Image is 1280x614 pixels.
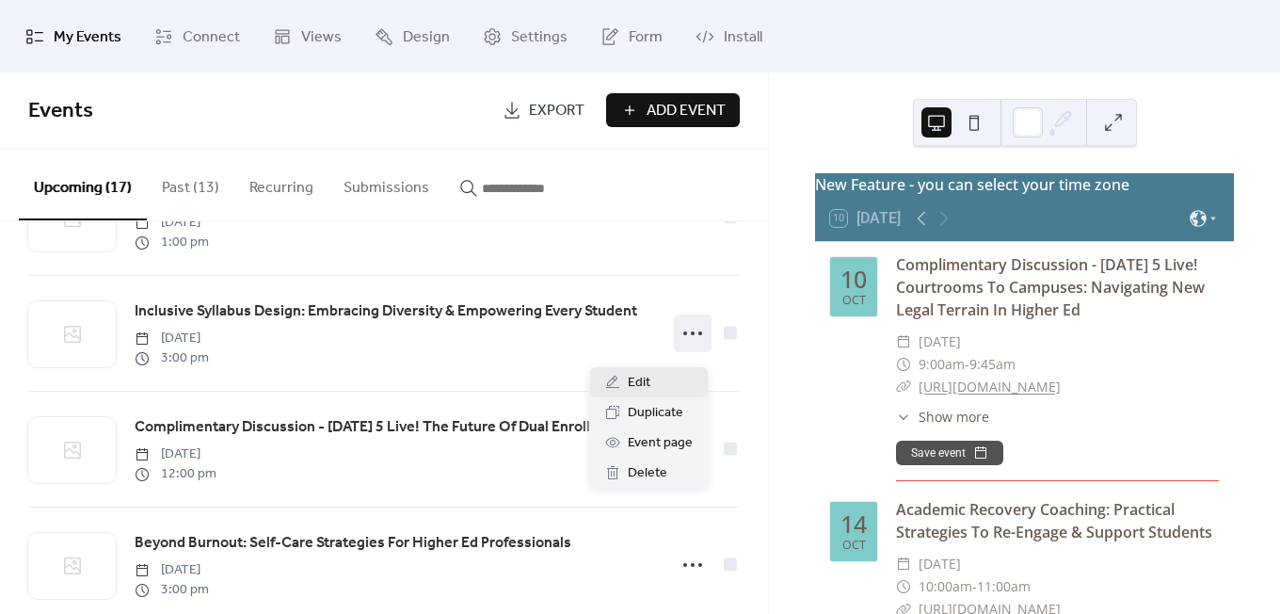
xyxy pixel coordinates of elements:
span: Beyond Burnout: Self-Care Strategies For Higher Ed Professionals [135,532,571,555]
div: Oct [842,540,866,552]
a: My Events [11,8,136,65]
a: Form [586,8,677,65]
a: [URL][DOMAIN_NAME] [919,378,1061,396]
a: Complimentary Discussion - [DATE] 5 Live! Courtrooms To Campuses: Navigating New Legal Terrain In... [896,254,1205,320]
a: Design [360,8,464,65]
a: Complimentary Discussion - [DATE] 5 Live! The Future Of Dual Enrollment: National Trends And What... [135,415,655,440]
div: 10 [840,267,867,291]
button: Past (13) [147,149,234,218]
span: [DATE] [135,329,209,348]
span: Install [724,23,762,52]
span: 1:00 pm [135,233,209,252]
div: ​ [896,331,911,353]
button: ​Show more [896,407,989,427]
span: Design [403,23,450,52]
a: Academic Recovery Coaching: Practical Strategies To Re-Engage & Support Students [896,499,1212,542]
span: My Events [54,23,121,52]
a: Settings [469,8,582,65]
span: [DATE] [135,213,209,233]
span: Edit [628,372,650,395]
span: Events [28,90,93,132]
span: [DATE] [135,560,209,580]
span: [DATE] [919,331,961,353]
span: 12:00 pm [135,464,216,484]
span: Settings [511,23,568,52]
span: Add Event [647,100,726,122]
button: Submissions [328,149,444,218]
span: Connect [183,23,240,52]
div: ​ [896,575,911,598]
span: 9:45am [969,353,1016,376]
span: Form [629,23,663,52]
button: Add Event [606,93,740,127]
a: Views [259,8,356,65]
span: 9:00am [919,353,965,376]
span: Views [301,23,342,52]
a: Beyond Burnout: Self-Care Strategies For Higher Ed Professionals [135,531,571,556]
span: Event page [628,432,693,455]
span: 3:00 pm [135,580,209,600]
span: 3:00 pm [135,348,209,368]
span: Delete [628,462,667,485]
div: ​ [896,553,911,575]
span: - [972,575,977,598]
a: Install [681,8,776,65]
span: [DATE] [135,444,216,464]
div: ​ [896,376,911,398]
a: Connect [140,8,254,65]
a: Export [488,93,599,127]
span: 10:00am [919,575,972,598]
div: New Feature - you can select your time zone [815,173,1234,196]
span: Show more [919,407,989,427]
button: Upcoming (17) [19,149,147,220]
div: ​ [896,353,911,376]
button: Recurring [234,149,328,218]
div: 14 [840,512,867,536]
span: Export [529,100,584,122]
span: Duplicate [628,402,683,425]
span: [DATE] [919,553,961,575]
span: - [965,353,969,376]
span: 11:00am [977,575,1031,598]
span: Complimentary Discussion - [DATE] 5 Live! The Future Of Dual Enrollment: National Trends And What... [135,416,655,439]
div: Oct [842,295,866,307]
button: Save event [896,441,1003,465]
a: Inclusive Syllabus Design: Embracing Diversity & Empowering Every Student [135,299,637,324]
span: Inclusive Syllabus Design: Embracing Diversity & Empowering Every Student [135,300,637,323]
div: ​ [896,407,911,427]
